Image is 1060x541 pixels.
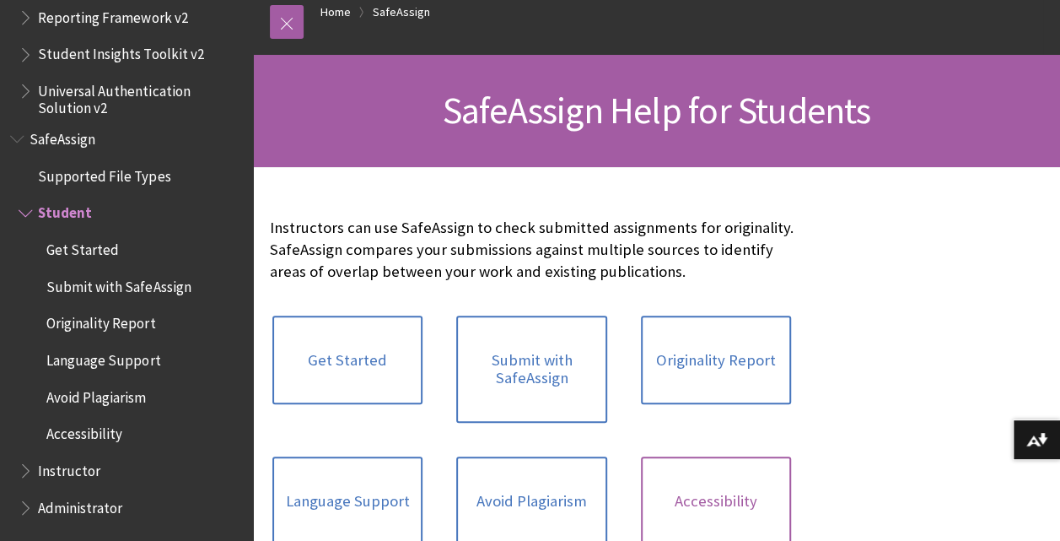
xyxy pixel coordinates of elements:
span: Instructor [38,457,100,479]
a: SafeAssign [373,2,430,23]
span: SafeAssign [30,125,95,148]
span: SafeAssign Help for Students [443,87,871,133]
span: Avoid Plagiarism [46,383,146,406]
span: Supported File Types [38,162,170,185]
a: Originality Report [641,316,791,405]
span: Student Insights Toolkit v2 [38,41,203,63]
span: Language Support [46,346,160,369]
nav: Book outline for Blackboard SafeAssign [10,125,243,522]
span: Administrator [38,494,122,517]
span: Reporting Framework v2 [38,3,187,26]
p: Instructors can use SafeAssign to check submitted assignments for originality. SafeAssign compare... [270,217,794,284]
a: Get Started [272,316,422,405]
span: Student [38,199,92,222]
a: Submit with SafeAssign [456,316,606,423]
span: Submit with SafeAssign [46,273,191,295]
span: Get Started [46,235,119,258]
span: Originality Report [46,310,155,333]
a: Home [320,2,351,23]
span: Universal Authentication Solution v2 [38,77,241,116]
span: Accessibility [46,420,122,443]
